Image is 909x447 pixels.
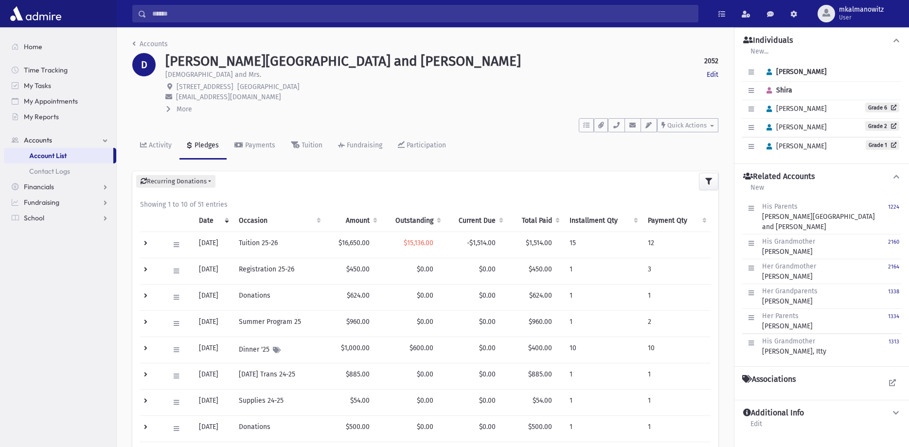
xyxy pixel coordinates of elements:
span: $500.00 [528,423,552,431]
h4: Related Accounts [743,172,815,182]
span: His Grandmother [762,237,815,246]
p: [DEMOGRAPHIC_DATA] and Mrs. [165,70,261,80]
td: $1,000.00 [325,337,381,363]
th: Date: activate to sort column ascending [193,210,233,232]
span: More [177,105,192,113]
td: 1 [564,284,642,310]
span: $450.00 [529,265,552,273]
a: 2160 [888,236,899,257]
a: New... [750,46,769,63]
span: User [839,14,884,21]
button: Recurring Donations [136,175,215,188]
input: Search [146,5,698,22]
a: Financials [4,179,116,195]
div: [PERSON_NAME] [762,261,816,282]
span: $0.00 [417,370,433,378]
small: 1313 [889,339,899,345]
span: $0.00 [479,318,496,326]
td: 10 [642,337,711,363]
div: [PERSON_NAME][GEOGRAPHIC_DATA] and [PERSON_NAME] [762,201,888,232]
button: Quick Actions [657,118,718,132]
a: Accounts [4,132,116,148]
td: [DATE] [193,363,233,389]
span: $0.00 [417,423,433,431]
td: 12 [642,232,711,258]
span: His Parents [762,202,798,211]
span: Contact Logs [29,167,70,176]
span: [PERSON_NAME] [762,68,827,76]
small: 2160 [888,239,899,245]
th: Outstanding: activate to sort column ascending [381,210,445,232]
span: $0.00 [417,318,433,326]
a: Grade 1 [866,140,899,150]
span: Account List [29,151,67,160]
div: [PERSON_NAME], Itty [762,336,826,357]
span: Shira [762,86,792,94]
a: Edit [750,418,763,436]
td: $624.00 [325,284,381,310]
a: Edit [707,70,718,80]
th: Amount: activate to sort column ascending [325,210,381,232]
div: Fundraising [345,141,382,149]
td: [DATE] [193,389,233,415]
a: Fundraising [330,132,390,160]
a: 1224 [888,201,899,232]
td: $450.00 [325,258,381,284]
span: [PERSON_NAME] [762,105,827,113]
button: More [165,104,193,114]
span: His Grandmother [762,337,815,345]
td: $16,650.00 [325,232,381,258]
td: Summer Program 25 [233,310,325,337]
td: Tuition 25-26 [233,232,325,258]
span: Her Grandmother [762,262,816,270]
span: mkalmanowitz [839,6,884,14]
div: D [132,53,156,76]
td: 1 [564,415,642,442]
a: My Tasks [4,78,116,93]
div: Showing 1 to 10 of 51 entries [140,199,711,210]
span: Time Tracking [24,66,68,74]
span: -$1,514.00 [467,239,496,247]
td: 1 [642,284,711,310]
div: [PERSON_NAME] [762,311,813,331]
span: [PERSON_NAME] [762,123,827,131]
span: $400.00 [528,344,552,352]
button: Individuals [742,36,901,46]
td: 2 [642,310,711,337]
span: $0.00 [417,265,433,273]
small: 1338 [888,288,899,295]
span: [EMAIL_ADDRESS][DOMAIN_NAME] [176,93,281,101]
td: [DATE] [193,415,233,442]
td: $54.00 [325,389,381,415]
td: Donations [233,284,325,310]
a: Account List [4,148,113,163]
th: Installment Qty: activate to sort column ascending [564,210,642,232]
td: Supplies 24-25 [233,389,325,415]
span: Fundraising [24,198,59,207]
span: [STREET_ADDRESS] [177,83,233,91]
span: $0.00 [479,344,496,352]
span: $0.00 [417,291,433,300]
h4: Additional Info [743,408,804,418]
span: Financials [24,182,54,191]
span: [PERSON_NAME] [762,142,827,150]
small: 1224 [888,204,899,210]
span: Home [24,42,42,51]
td: [DATE] Trans 24-25 [233,363,325,389]
span: My Reports [24,112,59,121]
a: Fundraising [4,195,116,210]
span: [GEOGRAPHIC_DATA] [237,83,300,91]
strong: 2052 [704,56,718,66]
td: 1 [642,389,711,415]
span: Her Parents [762,312,799,320]
span: Quick Actions [667,122,707,129]
span: $0.00 [479,291,496,300]
span: $15,136.00 [404,239,433,247]
span: $960.00 [529,318,552,326]
div: Pledges [193,141,219,149]
a: Tuition [283,132,330,160]
span: $1,514.00 [526,239,552,247]
span: $0.00 [417,396,433,405]
div: Payments [243,141,275,149]
td: Donations [233,415,325,442]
